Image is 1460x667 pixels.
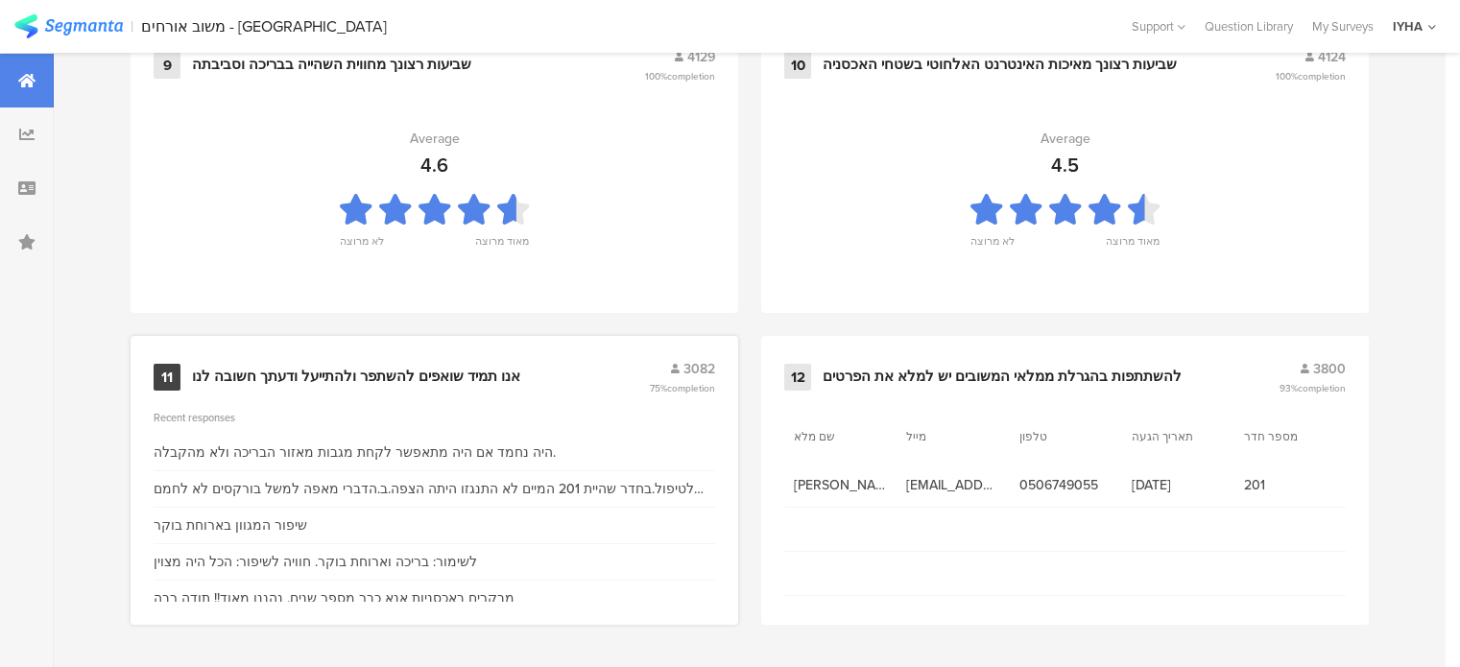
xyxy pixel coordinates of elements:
[906,475,999,495] span: [EMAIL_ADDRESS][DOMAIN_NAME]
[906,428,993,445] section: מייל
[14,14,123,38] img: segmanta logo
[154,515,307,536] div: שיפור המגוון בארוחת בוקר
[141,17,387,36] div: משוב אורחים - [GEOGRAPHIC_DATA]
[154,552,477,572] div: לשימור: בריכה וארוחת בוקר. חוויה לשיפור: הכל היה מצוין
[154,410,715,425] div: Recent responses
[1298,381,1346,395] span: completion
[154,442,556,463] div: היה נחמד אם היה מתאפשר לקחת מגבות מאזור הבריכה ולא מהקבלה.
[131,15,133,37] div: |
[1195,17,1303,36] a: Question Library
[784,364,811,391] div: 12
[1393,17,1423,36] div: IYHA
[823,368,1182,387] div: להשתתפות בהגרלת ממלאי המשובים יש למלא את הפרטים
[1019,475,1113,495] span: 0506749055
[784,52,811,79] div: 10
[794,428,880,445] section: שם מלא
[154,52,180,79] div: 9
[970,233,1015,260] div: לא מרוצה
[420,151,448,179] div: 4.6
[1132,475,1225,495] span: [DATE]
[1313,359,1346,379] span: 3800
[667,69,715,83] span: completion
[192,368,520,387] div: אנו תמיד שואפים להשתפר ולהתייעל ודעתך חשובה לנו
[1132,12,1185,41] div: Support
[1298,69,1346,83] span: completion
[794,475,887,495] span: [PERSON_NAME]
[1132,428,1218,445] section: תאריך הגעה
[340,233,384,260] div: לא מרוצה
[154,479,715,499] div: לטיפול.בחדר שהיית 201 המיים לא התנגזו היתה הצפה.ב.הדברי מאפה למשל בורקסים לא לחמם יותר מידיי זה נ...
[1041,129,1090,149] div: Average
[475,233,529,260] div: מאוד מרוצה
[687,47,715,67] span: 4129
[645,69,715,83] span: 100%
[192,56,471,75] div: שביעות רצונך מחווית השהייה בבריכה וסביבתה
[1051,151,1079,179] div: 4.5
[667,381,715,395] span: completion
[1303,17,1383,36] a: My Surveys
[154,588,515,608] div: מבקרים באכסניות אנא כבר מספר שנים, נהננו מאוד!! תודה רבה
[1019,428,1106,445] section: טלפון
[1318,47,1346,67] span: 4124
[683,359,715,379] span: 3082
[823,56,1177,75] div: שביעות רצונך מאיכות האינטרנט האלחוטי בשטחי האכסניה
[1244,428,1330,445] section: מספר חדר
[1106,233,1160,260] div: מאוד מרוצה
[410,129,460,149] div: Average
[1276,69,1346,83] span: 100%
[650,381,715,395] span: 75%
[154,364,180,391] div: 11
[1244,475,1337,495] span: 201
[1280,381,1346,395] span: 93%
